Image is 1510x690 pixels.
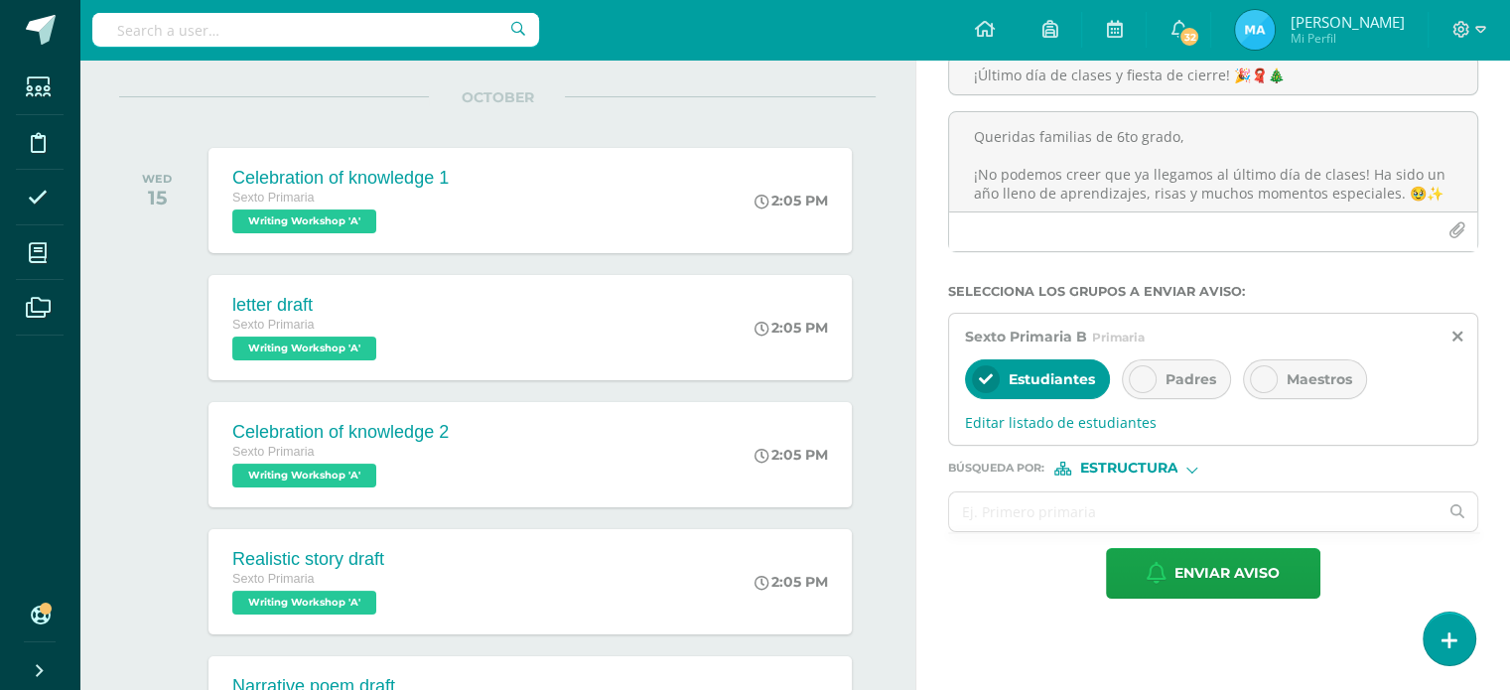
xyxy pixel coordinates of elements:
span: [PERSON_NAME] [1290,12,1404,32]
textarea: Queridas familias de 6to grado, ¡No podemos creer que ya llegamos al último día de clases! Ha sid... [949,112,1477,211]
div: 2:05 PM [755,573,828,591]
div: 2:05 PM [755,319,828,337]
div: Realistic story draft [232,549,384,570]
img: 216819c8b25cdbd8d3290700c7eeb61b.png [1235,10,1275,50]
span: Sexto Primaria [232,318,315,332]
div: WED [142,172,172,186]
div: 15 [142,186,172,209]
span: Estudiantes [1009,370,1095,388]
span: Editar listado de estudiantes [965,413,1461,432]
label: Selecciona los grupos a enviar aviso : [948,284,1478,299]
span: Sexto Primaria [232,572,315,586]
div: [object Object] [1054,462,1203,476]
button: Enviar aviso [1106,548,1320,599]
span: Sexto Primaria [232,445,315,459]
input: Ej. Primero primaria [949,492,1438,531]
div: Celebration of knowledge 1 [232,168,449,189]
span: Maestros [1287,370,1352,388]
span: OCTOBER [429,88,565,106]
span: Búsqueda por : [948,463,1044,474]
span: Enviar aviso [1174,549,1280,598]
input: Search a user… [92,13,539,47]
div: Celebration of knowledge 2 [232,422,449,443]
span: Sexto Primaria B [965,328,1087,345]
span: Sexto Primaria [232,191,315,205]
span: Primaria [1092,330,1145,345]
span: Writing Workshop 'A' [232,337,376,360]
span: Writing Workshop 'A' [232,464,376,487]
span: 32 [1178,26,1200,48]
div: letter draft [232,295,381,316]
span: Writing Workshop 'A' [232,591,376,615]
div: 2:05 PM [755,192,828,209]
span: Estructura [1079,463,1177,474]
span: Mi Perfil [1290,30,1404,47]
span: Padres [1166,370,1216,388]
div: 2:05 PM [755,446,828,464]
input: Titulo [949,56,1477,94]
span: Writing Workshop 'A' [232,209,376,233]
